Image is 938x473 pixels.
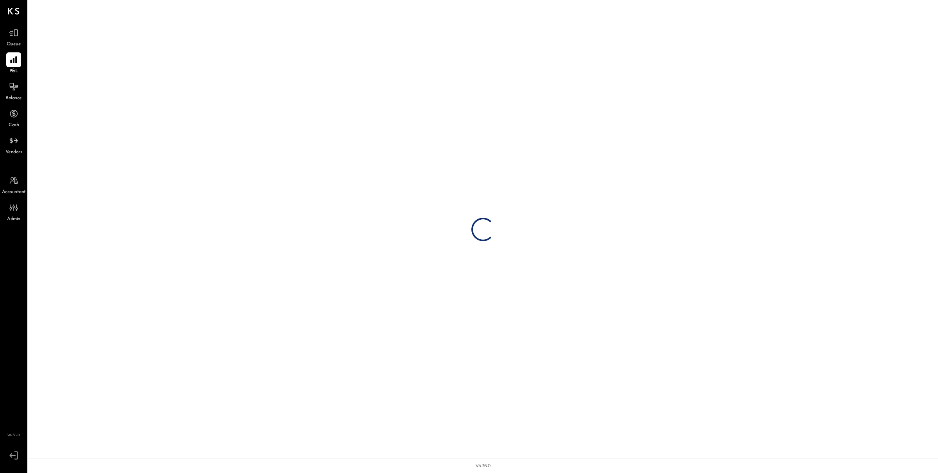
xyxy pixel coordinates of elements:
[9,68,18,75] span: P&L
[0,173,27,196] a: Accountant
[2,189,26,196] span: Accountant
[5,95,22,102] span: Balance
[0,25,27,48] a: Queue
[476,463,490,469] div: v 4.36.0
[0,200,27,223] a: Admin
[5,149,22,156] span: Vendors
[0,52,27,75] a: P&L
[7,216,20,223] span: Admin
[0,133,27,156] a: Vendors
[0,79,27,102] a: Balance
[9,122,19,129] span: Cash
[7,41,21,48] span: Queue
[0,106,27,129] a: Cash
